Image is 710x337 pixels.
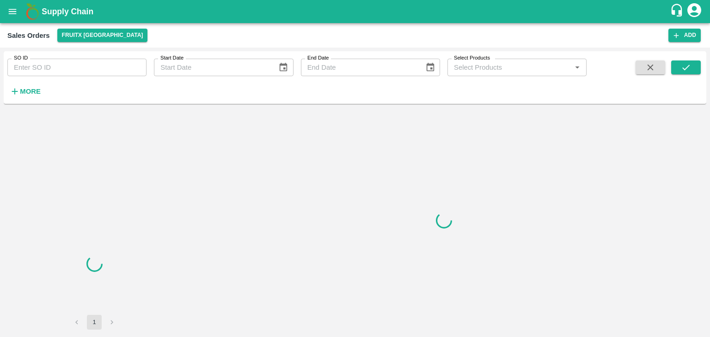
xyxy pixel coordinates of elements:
[14,54,28,62] label: SO ID
[450,61,569,73] input: Select Products
[275,59,292,76] button: Choose date
[7,84,43,99] button: More
[668,29,701,42] button: Add
[87,315,102,330] button: page 1
[7,30,50,42] div: Sales Orders
[42,5,670,18] a: Supply Chain
[7,59,147,76] input: Enter SO ID
[301,59,418,76] input: End Date
[20,88,41,95] strong: More
[686,2,703,21] div: account of current user
[57,29,148,42] button: Select DC
[571,61,583,73] button: Open
[307,54,329,62] label: End Date
[2,1,23,22] button: open drawer
[23,2,42,21] img: logo
[154,59,271,76] input: Start Date
[454,54,490,62] label: Select Products
[422,59,439,76] button: Choose date
[68,315,121,330] nav: pagination navigation
[160,54,184,62] label: Start Date
[42,7,93,16] b: Supply Chain
[670,3,686,20] div: customer-support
